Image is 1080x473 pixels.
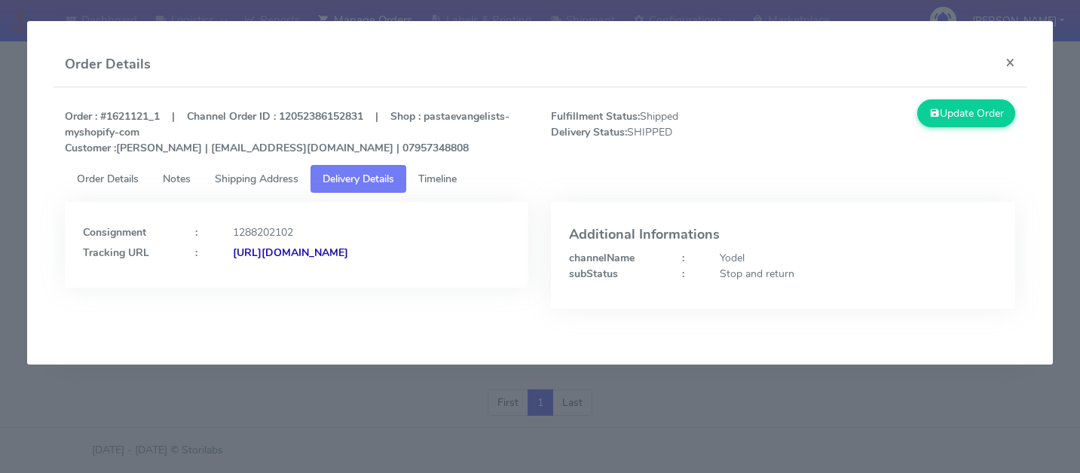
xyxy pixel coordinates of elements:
h4: Additional Informations [569,227,997,243]
span: Delivery Details [323,172,394,186]
strong: Consignment [83,225,146,240]
ul: Tabs [65,165,1015,193]
strong: Order : #1621121_1 | Channel Order ID : 12052386152831 | Shop : pastaevangelists-myshopify-com [P... [65,109,509,155]
div: Stop and return [708,266,1008,282]
strong: [URL][DOMAIN_NAME] [233,246,348,260]
strong: Fulfillment Status: [551,109,640,124]
strong: channelName [569,251,635,265]
span: Timeline [418,172,457,186]
strong: : [195,246,197,260]
span: Order Details [77,172,139,186]
strong: Delivery Status: [551,125,627,139]
span: Shipping Address [215,172,298,186]
button: Update Order [917,99,1015,127]
strong: : [682,267,684,281]
strong: Tracking URL [83,246,149,260]
span: Notes [163,172,191,186]
div: Yodel [708,250,1008,266]
strong: : [195,225,197,240]
div: 1288202102 [222,224,522,240]
h4: Order Details [65,54,151,75]
span: Shipped SHIPPED [540,108,783,156]
strong: Customer : [65,141,116,155]
strong: subStatus [569,267,618,281]
strong: : [682,251,684,265]
button: Close [993,42,1027,82]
